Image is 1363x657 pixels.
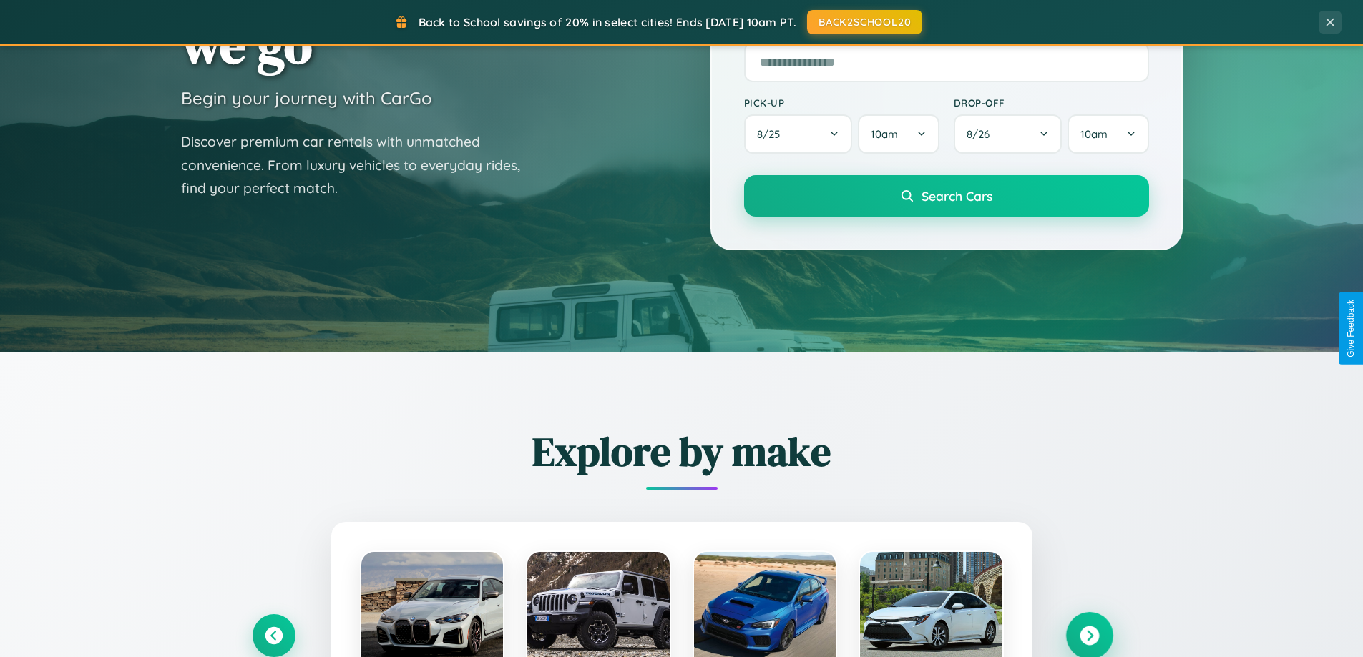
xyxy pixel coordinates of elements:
button: 10am [1068,114,1148,154]
button: 8/26 [954,114,1062,154]
h3: Begin your journey with CarGo [181,87,432,109]
button: 10am [858,114,939,154]
span: 10am [871,127,898,141]
div: Give Feedback [1346,300,1356,357]
span: 10am [1080,127,1108,141]
button: 8/25 [744,114,853,154]
span: Back to School savings of 20% in select cities! Ends [DATE] 10am PT. [419,15,796,29]
p: Discover premium car rentals with unmatched convenience. From luxury vehicles to everyday rides, ... [181,130,539,200]
span: 8 / 26 [967,127,997,141]
h2: Explore by make [253,424,1111,479]
button: BACK2SCHOOL20 [807,10,922,34]
label: Drop-off [954,97,1149,109]
span: Search Cars [922,188,992,204]
span: 8 / 25 [757,127,787,141]
button: Search Cars [744,175,1149,217]
label: Pick-up [744,97,939,109]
